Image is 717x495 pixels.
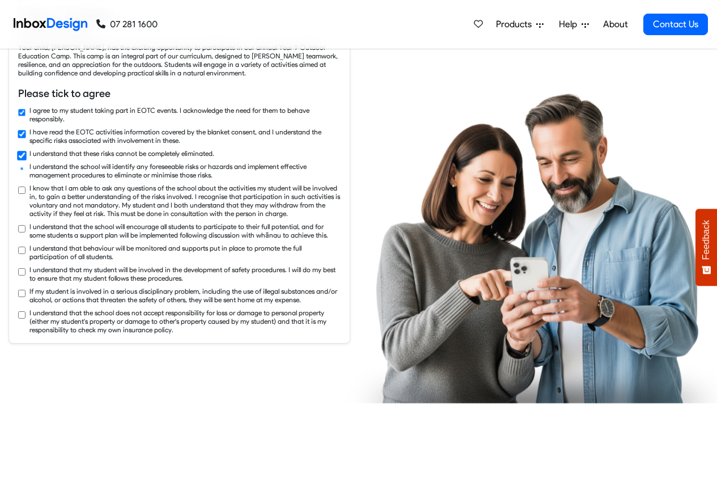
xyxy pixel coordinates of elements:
[29,222,341,239] label: I understand that the school will encourage all students to participate to their full potential, ...
[96,18,158,31] a: 07 281 1600
[18,26,341,77] div: Dear Parents/Guardians, Your child, [PERSON_NAME], has the exciting opportunity to participate in...
[29,162,341,179] label: I understand the school will identify any foreseeable risks or hazards and implement effective ma...
[29,106,341,123] label: I agree to my student taking part in EOTC events. I acknowledge the need for them to behave respo...
[29,308,341,334] label: I understand that the school does not accept responsibility for loss or damage to personal proper...
[701,220,711,260] span: Feedback
[18,86,341,101] h6: Please tick to agree
[29,149,214,158] label: I understand that these risks cannot be completely eliminated.
[600,13,631,36] a: About
[496,18,536,31] span: Products
[491,13,548,36] a: Products
[29,287,341,304] label: If my student is involved in a serious disciplinary problem, including the use of illegal substan...
[695,209,717,286] button: Feedback - Show survey
[643,14,708,35] a: Contact Us
[29,184,341,218] label: I know that I am able to ask any questions of the school about the activities my student will be ...
[29,244,341,261] label: I understand that behaviour will be monitored and supports put in place to promote the full parti...
[559,18,582,31] span: Help
[29,128,341,145] label: I have read the EOTC activities information covered by the blanket consent, and I understand the ...
[29,265,341,282] label: I understand that my student will be involved in the development of safety procedures. I will do ...
[554,13,593,36] a: Help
